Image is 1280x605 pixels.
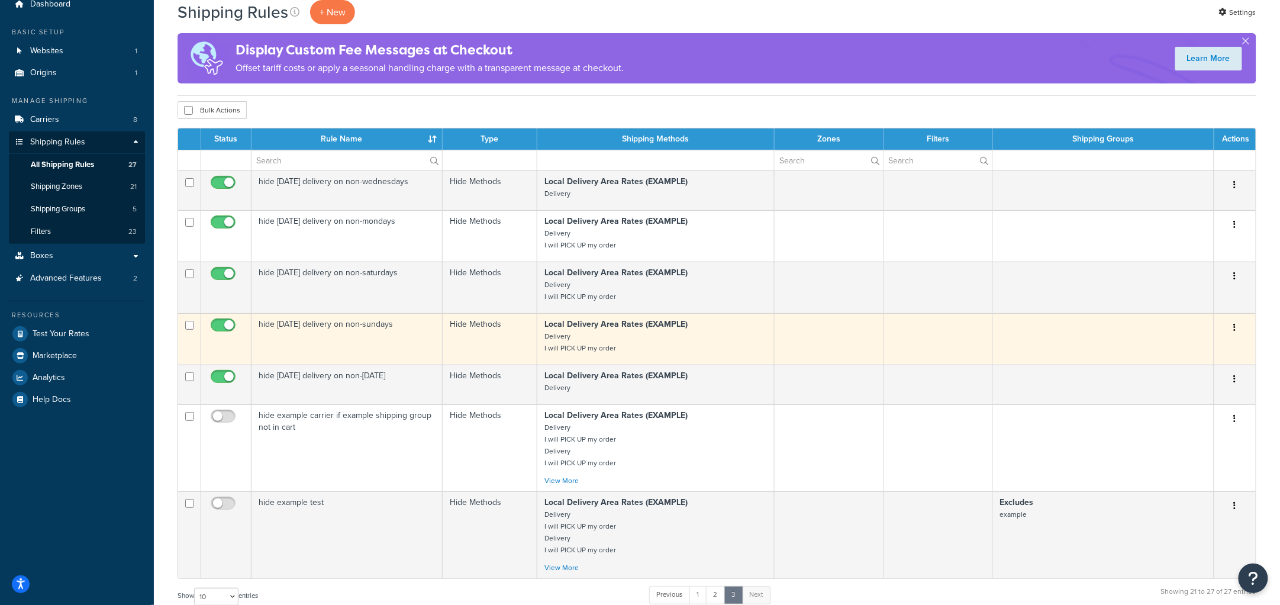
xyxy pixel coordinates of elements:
[133,115,137,125] span: 8
[252,210,443,262] td: hide [DATE] delivery on non-mondays
[544,562,579,573] a: View More
[33,329,89,339] span: Test Your Rates
[236,60,624,76] p: Offset tariff costs or apply a seasonal handling charge with a transparent message at checkout.
[178,33,236,83] img: duties-banner-06bc72dcb5fe05cb3f9472aba00be2ae8eb53ab6f0d8bb03d382ba314ac3c341.png
[1000,496,1034,509] strong: Excludes
[544,475,579,486] a: View More
[544,369,688,382] strong: Local Delivery Area Rates (EXAMPLE)
[544,409,688,421] strong: Local Delivery Area Rates (EXAMPLE)
[30,46,63,56] span: Websites
[33,351,77,361] span: Marketplace
[544,228,616,250] small: Delivery I will PICK UP my order
[706,586,726,604] a: 2
[9,40,145,62] li: Websites
[443,313,537,365] td: Hide Methods
[993,128,1214,150] th: Shipping Groups
[133,204,137,214] span: 5
[9,310,145,320] div: Resources
[544,331,616,353] small: Delivery I will PICK UP my order
[9,268,145,289] a: Advanced Features 2
[775,128,884,150] th: Zones
[9,389,145,410] a: Help Docs
[33,373,65,383] span: Analytics
[9,131,145,244] li: Shipping Rules
[443,404,537,491] td: Hide Methods
[1219,4,1256,21] a: Settings
[31,227,51,237] span: Filters
[31,182,82,192] span: Shipping Zones
[9,198,145,220] li: Shipping Groups
[9,96,145,106] div: Manage Shipping
[30,137,85,147] span: Shipping Rules
[252,404,443,491] td: hide example carrier if example shipping group not in cart
[649,586,691,604] a: Previous
[1214,128,1256,150] th: Actions
[9,221,145,243] a: Filters 23
[252,128,443,150] th: Rule Name : activate to sort column ascending
[128,227,137,237] span: 23
[544,266,688,279] strong: Local Delivery Area Rates (EXAMPLE)
[9,176,145,198] a: Shipping Zones 21
[178,101,247,119] button: Bulk Actions
[130,182,137,192] span: 21
[252,313,443,365] td: hide [DATE] delivery on non-sundays
[9,27,145,37] div: Basic Setup
[884,150,992,170] input: Search
[31,160,94,170] span: All Shipping Rules
[724,586,743,604] a: 3
[236,40,624,60] h4: Display Custom Fee Messages at Checkout
[689,586,707,604] a: 1
[544,279,616,302] small: Delivery I will PICK UP my order
[443,365,537,404] td: Hide Methods
[128,160,137,170] span: 27
[252,170,443,210] td: hide [DATE] delivery on non-wednesdays
[9,40,145,62] a: Websites 1
[9,268,145,289] li: Advanced Features
[135,46,137,56] span: 1
[30,68,57,78] span: Origins
[252,262,443,313] td: hide [DATE] delivery on non-saturdays
[33,395,71,405] span: Help Docs
[9,323,145,345] a: Test Your Rates
[9,154,145,176] li: All Shipping Rules
[9,154,145,176] a: All Shipping Rules 27
[9,245,145,267] a: Boxes
[9,176,145,198] li: Shipping Zones
[544,509,616,555] small: Delivery I will PICK UP my order Delivery I will PICK UP my order
[544,318,688,330] strong: Local Delivery Area Rates (EXAMPLE)
[9,109,145,131] li: Carriers
[544,175,688,188] strong: Local Delivery Area Rates (EXAMPLE)
[252,150,442,170] input: Search
[252,365,443,404] td: hide [DATE] delivery on non-[DATE]
[133,273,137,284] span: 2
[537,128,775,150] th: Shipping Methods
[775,150,884,170] input: Search
[9,131,145,153] a: Shipping Rules
[742,586,771,604] a: Next
[9,62,145,84] li: Origins
[544,188,570,199] small: Delivery
[544,422,616,468] small: Delivery I will PICK UP my order Delivery I will PICK UP my order
[443,128,537,150] th: Type
[9,109,145,131] a: Carriers 8
[30,273,102,284] span: Advanced Features
[9,221,145,243] li: Filters
[443,262,537,313] td: Hide Methods
[544,382,570,393] small: Delivery
[201,128,252,150] th: Status
[9,367,145,388] a: Analytics
[9,62,145,84] a: Origins 1
[9,345,145,366] a: Marketplace
[30,115,59,125] span: Carriers
[30,251,53,261] span: Boxes
[1239,564,1268,593] button: Open Resource Center
[443,170,537,210] td: Hide Methods
[252,491,443,578] td: hide example test
[884,128,993,150] th: Filters
[443,210,537,262] td: Hide Methods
